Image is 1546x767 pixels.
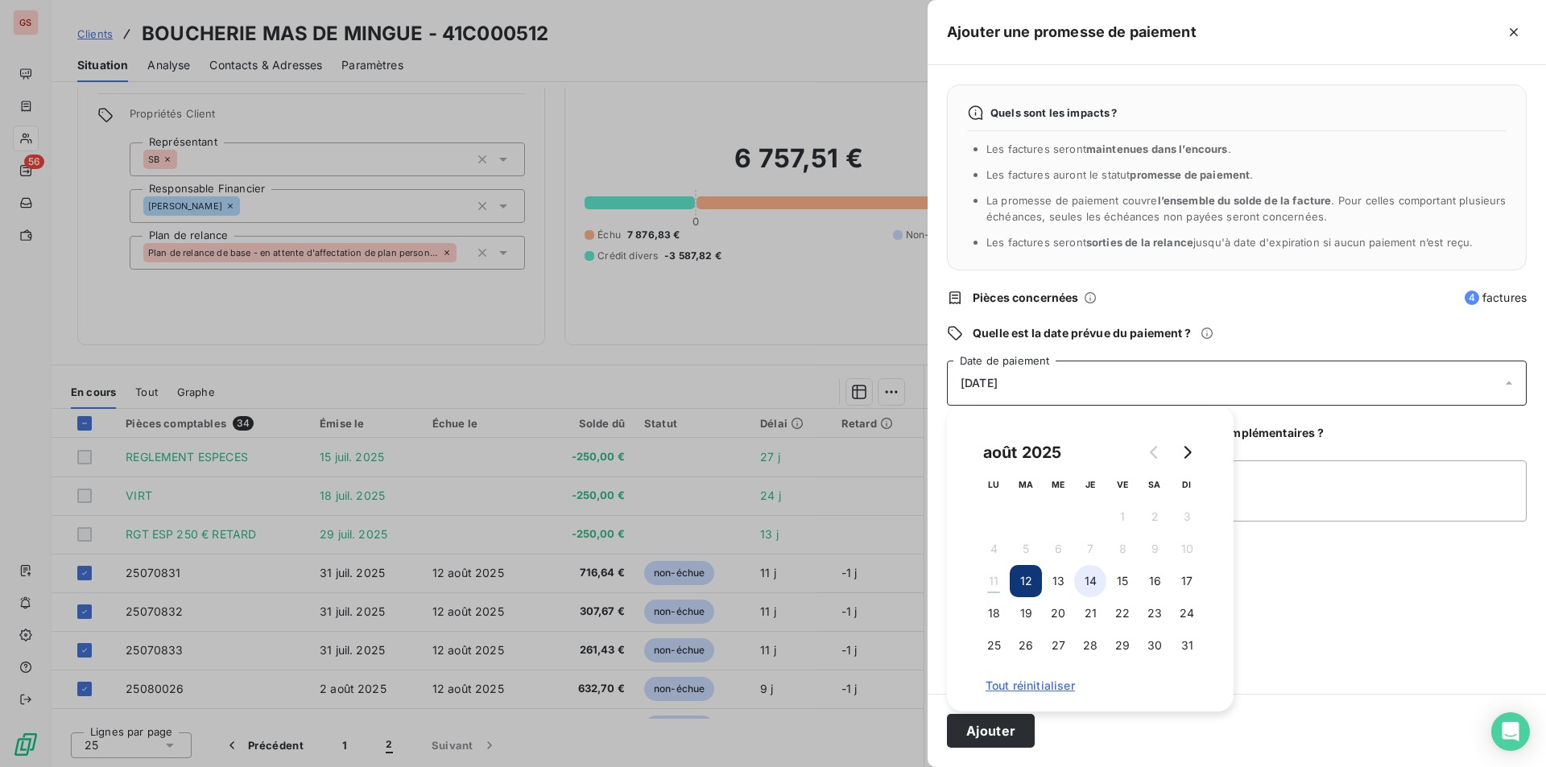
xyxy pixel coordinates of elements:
button: 9 [1139,533,1171,565]
th: samedi [1139,468,1171,501]
span: l’ensemble du solde de la facture [1158,194,1332,207]
button: 29 [1106,629,1139,662]
button: 20 [1042,597,1074,629]
th: lundi [978,468,1010,501]
button: 26 [1010,629,1042,662]
span: 4 [1465,291,1479,305]
button: 11 [978,565,1010,597]
button: 17 [1171,565,1203,597]
button: 31 [1171,629,1203,662]
span: Les factures auront le statut . [986,168,1254,181]
button: 13 [1042,565,1074,597]
span: Les factures seront . [986,142,1231,155]
button: 4 [978,533,1010,565]
span: Quelle est la date prévue du paiement ? [973,325,1191,341]
button: 24 [1171,597,1203,629]
span: sorties de la relance [1086,236,1193,249]
button: 5 [1010,533,1042,565]
button: 27 [1042,629,1074,662]
div: Open Intercom Messenger [1491,712,1530,751]
button: 18 [978,597,1010,629]
div: août 2025 [978,439,1067,465]
span: [DATE] [961,377,998,390]
th: dimanche [1171,468,1203,501]
button: 15 [1106,565,1139,597]
span: Les factures seront jusqu'à date d'expiration si aucun paiement n’est reçu. [986,236,1473,249]
button: 28 [1074,629,1106,662]
th: jeudi [1074,468,1106,501]
button: 16 [1139,565,1171,597]
button: 23 [1139,597,1171,629]
button: 8 [1106,533,1139,565]
span: Tout réinitialiser [986,679,1195,692]
button: 3 [1171,501,1203,533]
button: 14 [1074,565,1106,597]
button: 6 [1042,533,1074,565]
th: mardi [1010,468,1042,501]
button: 7 [1074,533,1106,565]
button: 30 [1139,629,1171,662]
button: Ajouter [947,714,1035,748]
button: 21 [1074,597,1106,629]
span: Pièces concernées [973,290,1079,306]
span: La promesse de paiement couvre . Pour celles comportant plusieurs échéances, seules les échéances... [986,194,1507,223]
button: Go to next month [1171,436,1203,468]
span: promesse de paiement [1130,168,1250,181]
h5: Ajouter une promesse de paiement [947,21,1197,43]
button: 19 [1010,597,1042,629]
button: Go to previous month [1139,436,1171,468]
button: 25 [978,629,1010,662]
span: factures [1465,290,1527,306]
button: 1 [1106,501,1139,533]
span: Quels sont les impacts ? [990,106,1118,119]
button: 22 [1106,597,1139,629]
th: vendredi [1106,468,1139,501]
span: maintenues dans l’encours [1086,142,1228,155]
button: 2 [1139,501,1171,533]
th: mercredi [1042,468,1074,501]
button: 10 [1171,533,1203,565]
button: 12 [1010,565,1042,597]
